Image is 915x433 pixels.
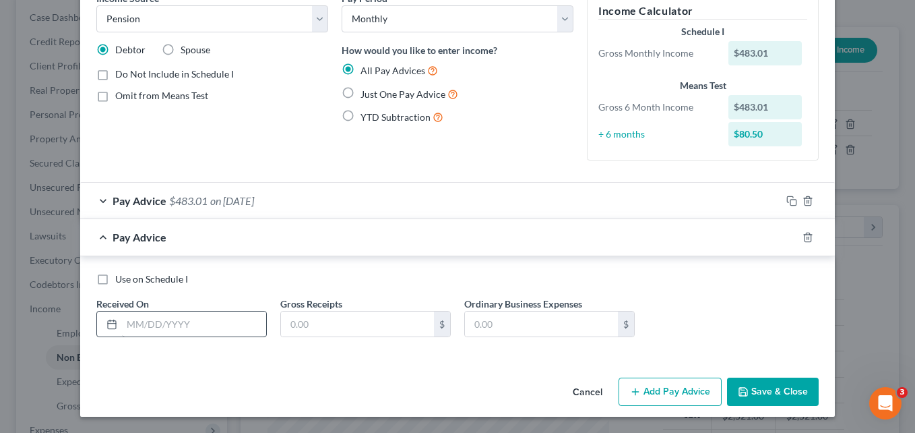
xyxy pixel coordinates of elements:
[115,44,146,55] span: Debtor
[728,41,802,65] div: $483.01
[619,378,722,406] button: Add Pay Advice
[115,90,208,101] span: Omit from Means Test
[728,122,802,146] div: $80.50
[122,312,266,337] input: MM/DD/YYYY
[280,297,342,311] label: Gross Receipts
[592,100,722,114] div: Gross 6 Month Income
[113,231,166,243] span: Pay Advice
[360,88,445,100] span: Just One Pay Advice
[169,194,208,207] span: $483.01
[434,312,450,337] div: $
[342,43,497,57] label: How would you like to enter income?
[562,379,613,406] button: Cancel
[115,273,188,285] span: Use on Schedule I
[592,127,722,141] div: ÷ 6 months
[897,387,908,398] span: 3
[113,194,166,207] span: Pay Advice
[592,47,722,60] div: Gross Monthly Income
[465,312,618,337] input: 0.00
[181,44,210,55] span: Spouse
[869,387,902,420] iframe: Intercom live chat
[96,298,149,310] span: Received On
[360,65,425,76] span: All Pay Advices
[115,68,234,80] span: Do Not Include in Schedule I
[727,378,819,406] button: Save & Close
[598,79,807,92] div: Means Test
[728,95,802,119] div: $483.01
[464,297,582,311] label: Ordinary Business Expenses
[360,111,431,123] span: YTD Subtraction
[598,3,807,20] h5: Income Calculator
[598,25,807,38] div: Schedule I
[210,194,254,207] span: on [DATE]
[281,312,434,337] input: 0.00
[618,312,634,337] div: $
